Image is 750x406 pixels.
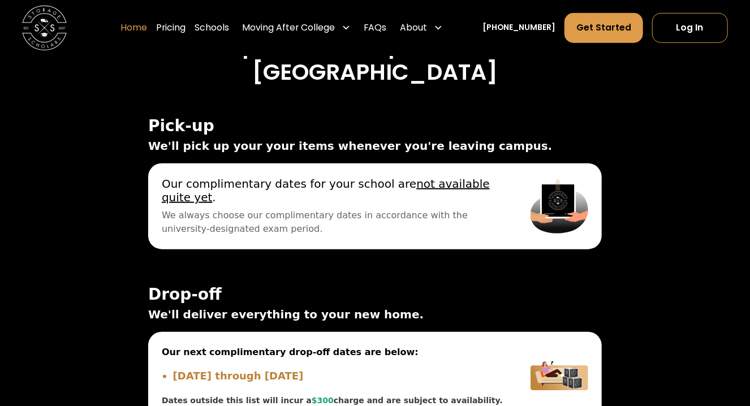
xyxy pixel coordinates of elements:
[148,306,602,323] span: We'll deliver everything to your new home.
[483,22,556,34] a: [PHONE_NUMBER]
[162,177,503,204] span: Our complimentary dates for your school are .
[120,12,147,44] a: Home
[148,117,602,135] span: Pick-up
[22,6,67,50] img: Storage Scholars main logo
[238,12,355,44] div: Moving After College
[162,209,503,236] span: We always choose our complimentary dates in accordance with the university-designated exam period.
[364,12,387,44] a: FAQs
[312,396,334,405] span: $300
[37,59,712,85] h3: [GEOGRAPHIC_DATA]
[148,286,602,304] span: Drop-off
[148,137,602,154] span: We'll pick up your your items whenever you're leaving campus.
[564,13,643,43] a: Get Started
[162,345,503,359] span: Our next complimentary drop-off dates are below:
[162,177,490,204] u: not available quite yet
[173,368,503,383] li: [DATE] through [DATE]
[156,12,186,44] a: Pricing
[22,6,67,50] a: home
[652,13,728,43] a: Log In
[400,21,427,34] div: About
[395,12,447,44] div: About
[242,21,335,34] div: Moving After College
[195,12,229,44] a: Schools
[531,177,588,236] img: Pickup Image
